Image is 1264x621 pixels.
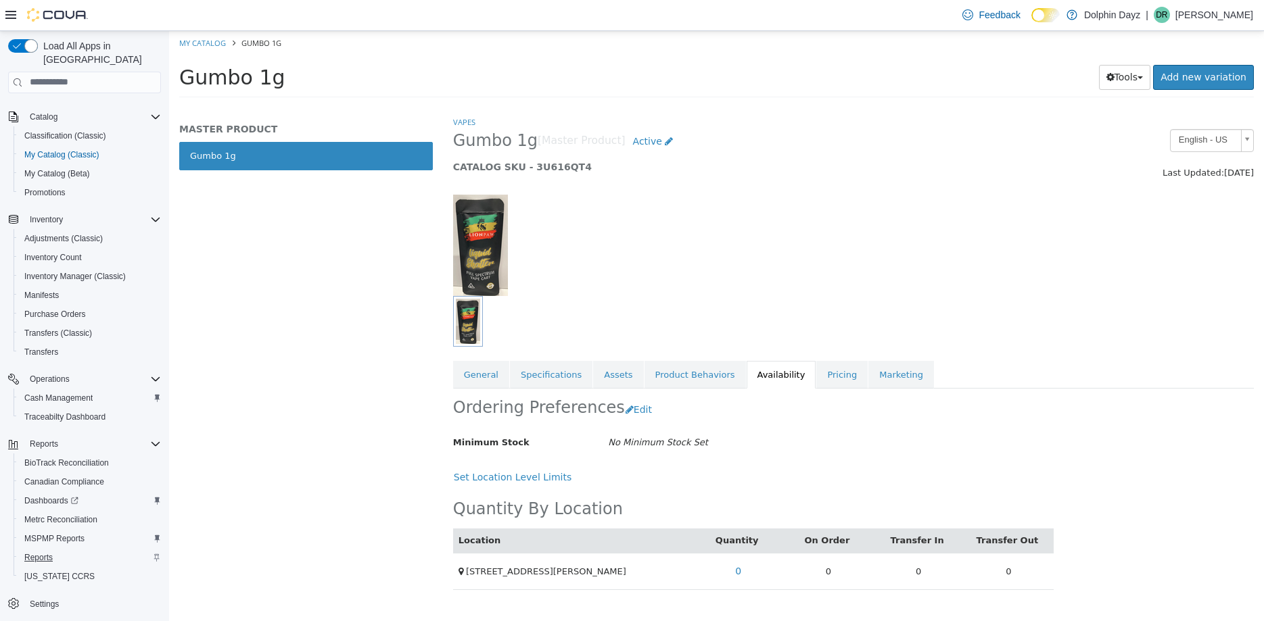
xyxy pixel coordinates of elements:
[30,374,70,384] span: Operations
[984,34,1085,59] a: Add new variation
[19,549,58,566] a: Reports
[19,474,110,490] a: Canadian Compliance
[14,472,166,491] button: Canadian Compliance
[1031,8,1060,22] input: Dark Mode
[24,371,161,387] span: Operations
[10,34,116,58] span: Gumbo 1g
[3,370,166,389] button: Operations
[19,409,111,425] a: Traceabilty Dashboard
[38,39,161,66] span: Load All Apps in [GEOGRAPHIC_DATA]
[284,99,369,120] span: Gumbo 1g
[19,455,161,471] span: BioTrack Reconciliation
[19,249,161,266] span: Inventory Count
[24,495,78,506] span: Dashboards
[930,34,982,59] button: Tools
[14,389,166,407] button: Cash Management
[19,344,64,360] a: Transfers
[14,229,166,248] button: Adjustments (Classic)
[24,109,161,125] span: Catalog
[699,330,765,358] a: Marketing
[284,468,454,489] h2: Quantity By Location
[10,7,57,17] a: My Catalog
[19,493,161,509] span: Dashboards
[14,567,166,586] button: [US_STATE] CCRS
[19,249,87,266] a: Inventory Count
[19,306,161,322] span: Purchase Orders
[19,568,100,585] a: [US_STATE] CCRS
[24,571,95,582] span: [US_STATE] CCRS
[578,330,647,358] a: Availability
[24,393,93,403] span: Cash Management
[559,528,580,553] a: 0
[456,366,490,391] button: Edit
[14,324,166,343] button: Transfers (Classic)
[19,493,84,509] a: Dashboards
[1146,7,1148,23] p: |
[19,184,71,201] a: Promotions
[24,552,53,563] span: Reports
[24,233,103,244] span: Adjustments (Classic)
[1002,99,1067,120] span: English - US
[19,512,103,528] a: Metrc Reconciliation
[19,325,161,341] span: Transfers (Classic)
[24,412,106,422] span: Traceabilty Dashboard
[19,230,161,247] span: Adjustments (Classic)
[19,409,161,425] span: Traceabilty Dashboard
[10,92,264,104] h5: MASTER PRODUCT
[807,504,872,514] a: Transfer Out
[24,436,64,452] button: Reports
[19,128,161,144] span: Classification (Classic)
[14,510,166,529] button: Metrc Reconciliation
[24,328,92,339] span: Transfers (Classic)
[19,390,161,406] span: Cash Management
[24,347,58,357] span: Transfers
[457,98,512,123] a: Active
[439,406,539,416] i: No Minimum Stock Set
[289,503,334,516] button: Location
[647,330,699,358] a: Pricing
[14,529,166,548] button: MSPMP Reports
[30,214,63,225] span: Inventory
[19,147,161,163] span: My Catalog (Classic)
[14,407,166,426] button: Traceabilty Dashboard
[3,594,166,614] button: Settings
[722,504,778,514] a: Transfer In
[475,330,577,358] a: Product Behaviors
[3,434,166,453] button: Reports
[19,287,161,303] span: Manifests
[14,248,166,267] button: Inventory Count
[24,533,85,544] span: MSPMP Reports
[24,212,68,228] button: Inventory
[14,126,166,145] button: Classification (Classic)
[284,406,360,416] span: Minimum Stock
[1055,136,1085,147] span: [DATE]
[14,491,166,510] a: Dashboards
[1175,7,1253,23] p: [PERSON_NAME]
[19,147,105,163] a: My Catalog (Classic)
[24,252,82,263] span: Inventory Count
[14,183,166,202] button: Promotions
[14,343,166,362] button: Transfers
[1001,98,1085,121] a: English - US
[14,286,166,305] button: Manifests
[284,164,339,265] img: 150
[19,568,161,585] span: Washington CCRS
[19,166,95,182] a: My Catalog (Beta)
[14,548,166,567] button: Reports
[19,268,161,284] span: Inventory Manager (Classic)
[3,210,166,229] button: Inventory
[24,109,63,125] button: Catalog
[19,344,161,360] span: Transfers
[24,212,161,228] span: Inventory
[14,145,166,164] button: My Catalog (Classic)
[19,512,161,528] span: Metrc Reconciliation
[19,549,161,566] span: Reports
[284,366,456,387] h2: Ordering Preferences
[24,595,161,612] span: Settings
[24,130,106,141] span: Classification (Classic)
[24,271,126,282] span: Inventory Manager (Classic)
[24,436,161,452] span: Reports
[30,599,59,610] span: Settings
[19,128,112,144] a: Classification (Classic)
[24,596,64,612] a: Settings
